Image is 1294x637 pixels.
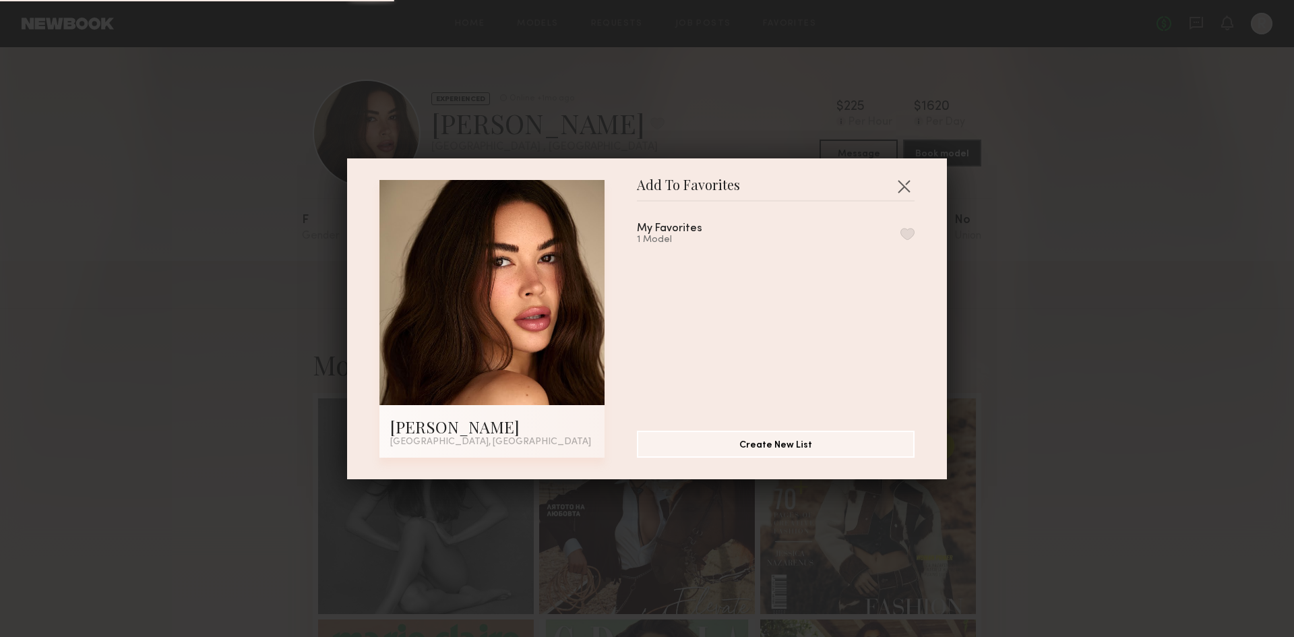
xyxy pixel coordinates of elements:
[637,180,740,200] span: Add To Favorites
[637,235,735,245] div: 1 Model
[893,175,915,197] button: Close
[637,223,702,235] div: My Favorites
[390,416,594,437] div: [PERSON_NAME]
[637,431,915,458] button: Create New List
[390,437,594,447] div: [GEOGRAPHIC_DATA], [GEOGRAPHIC_DATA]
